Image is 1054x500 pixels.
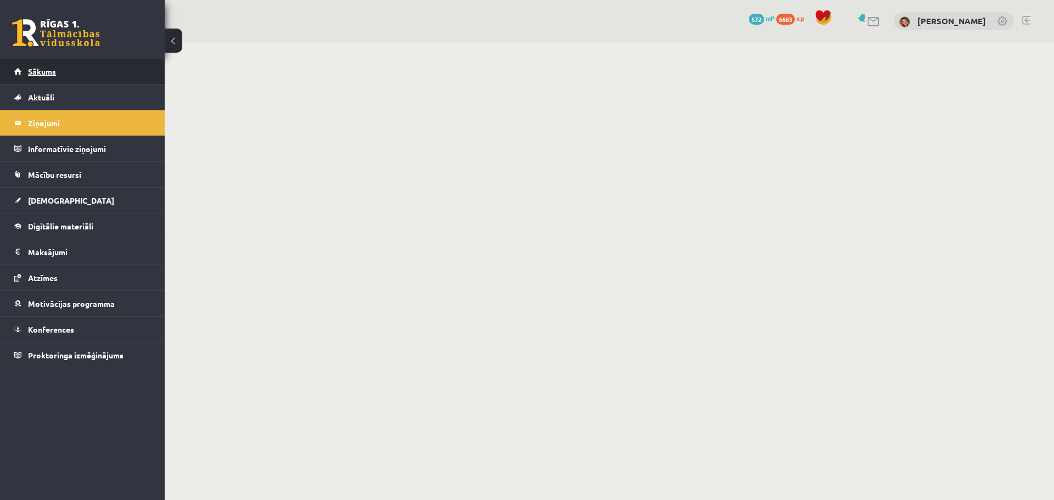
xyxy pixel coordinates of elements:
a: Rīgas 1. Tālmācības vidusskola [12,19,100,47]
a: [PERSON_NAME] [917,15,986,26]
a: Atzīmes [14,265,151,290]
span: Digitālie materiāli [28,221,93,231]
a: Ziņojumi [14,110,151,136]
img: Kendija Anete Kraukle [899,16,910,27]
a: Proktoringa izmēģinājums [14,342,151,368]
a: Aktuāli [14,85,151,110]
a: Digitālie materiāli [14,214,151,239]
span: Aktuāli [28,92,54,102]
a: Mācību resursi [14,162,151,187]
a: Konferences [14,317,151,342]
a: 6683 xp [776,14,809,23]
span: mP [766,14,775,23]
a: Maksājumi [14,239,151,265]
a: 572 mP [749,14,775,23]
a: Sākums [14,59,151,84]
span: xp [797,14,804,23]
a: Informatīvie ziņojumi [14,136,151,161]
a: Motivācijas programma [14,291,151,316]
span: [DEMOGRAPHIC_DATA] [28,195,114,205]
span: Sākums [28,66,56,76]
span: Mācību resursi [28,170,81,179]
span: Motivācijas programma [28,299,115,308]
span: 6683 [776,14,795,25]
legend: Maksājumi [28,239,151,265]
span: Konferences [28,324,74,334]
a: [DEMOGRAPHIC_DATA] [14,188,151,213]
legend: Ziņojumi [28,110,151,136]
legend: Informatīvie ziņojumi [28,136,151,161]
span: Proktoringa izmēģinājums [28,350,124,360]
span: 572 [749,14,764,25]
span: Atzīmes [28,273,58,283]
